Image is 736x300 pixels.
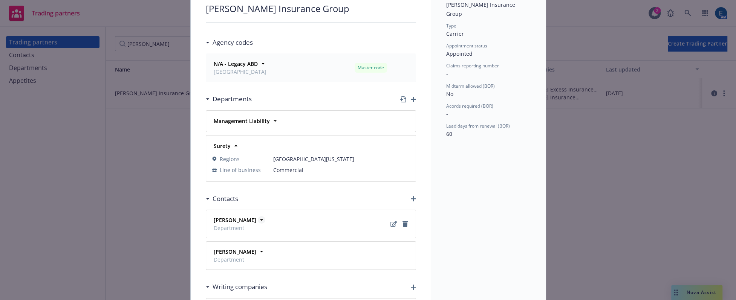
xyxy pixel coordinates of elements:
[206,94,252,104] div: Departments
[206,194,238,204] div: Contacts
[446,123,510,129] span: Lead days from renewal (BOR)
[206,38,253,47] div: Agency codes
[446,62,499,69] span: Claims reporting number
[213,282,267,292] h3: Writing companies
[214,248,256,255] strong: [PERSON_NAME]
[446,110,448,117] span: -
[214,216,256,224] strong: [PERSON_NAME]
[206,3,416,15] div: [PERSON_NAME] Insurance Group
[214,224,256,232] span: Department
[389,219,398,228] a: Edit
[401,219,410,228] a: Delete
[220,166,261,174] span: Line of business
[273,155,410,163] span: [GEOGRAPHIC_DATA][US_STATE]
[446,103,493,109] span: Acords required (BOR)
[446,1,517,17] span: [PERSON_NAME] Insurance Group
[214,142,231,149] strong: Surety
[273,166,410,174] span: Commercial
[214,68,266,76] span: [GEOGRAPHIC_DATA]
[214,117,270,125] strong: Management Liability
[358,64,384,71] span: Master code
[446,70,448,78] span: -
[446,30,464,37] span: Carrier
[446,50,473,57] span: Appointed
[446,90,453,97] span: No
[206,282,267,292] div: Writing companies
[446,43,487,49] span: Appointment status
[213,194,238,204] h3: Contacts
[446,23,456,29] span: Type
[214,256,256,263] span: Department
[220,155,240,163] span: Regions
[446,83,495,89] span: Midterm allowed (BOR)
[213,38,253,47] h3: Agency codes
[213,94,252,104] h3: Departments
[446,130,452,137] span: 60
[214,60,258,67] strong: N/A - Legacy ABD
